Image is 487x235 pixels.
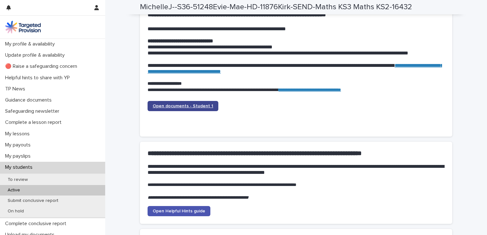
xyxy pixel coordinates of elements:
[3,153,36,159] p: My payslips
[3,52,70,58] p: Update profile & availability
[3,164,38,170] p: My students
[5,21,41,33] img: M5nRWzHhSzIhMunXDL62
[153,209,205,213] span: Open Helpful Hints guide
[148,206,210,216] a: Open Helpful Hints guide
[3,63,82,69] p: 🔴 Raise a safeguarding concern
[153,104,213,108] span: Open documents - Student 1
[3,119,67,125] p: Complete a lesson report
[3,75,75,81] p: Helpful hints to share with YP
[140,3,412,12] h2: MichelleJ--S36-51248Evie-Mae-HD-11876Kirk-SEND-Maths KS3 Maths KS2-16432
[3,131,35,137] p: My lessons
[3,209,29,214] p: On hold
[3,86,30,92] p: TP News
[148,101,218,111] a: Open documents - Student 1
[3,41,60,47] p: My profile & availability
[3,177,33,182] p: To review
[3,221,71,227] p: Complete conclusive report
[3,198,63,203] p: Submit conclusive report
[3,188,25,193] p: Active
[3,142,36,148] p: My payouts
[3,97,57,103] p: Guidance documents
[3,108,64,114] p: Safeguarding newsletter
